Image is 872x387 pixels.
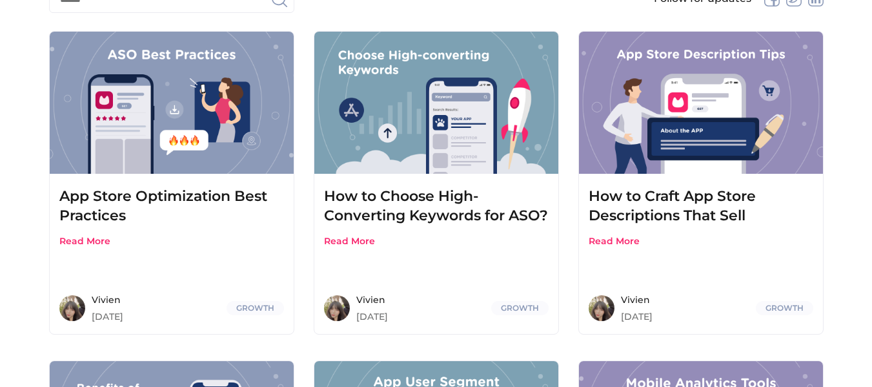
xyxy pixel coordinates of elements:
span: Vivien [356,295,485,304]
img: 7527d8f0-2ac5-4e25-bbb5-e01b05d7f6e8.png [579,32,823,174]
button: Read More [589,235,640,247]
span: [DATE] [92,312,220,321]
a: How to Choose High-Converting Keywords for ASO?Read MoreVivien[DATE]Growth [314,31,559,335]
div: How to Choose High-Converting Keywords for ASO? [324,187,549,225]
img: vivien.jpg [324,295,350,321]
div: App Store Optimization Best Practices [59,187,284,225]
img: website_grey.svg [21,34,31,44]
img: tab_keywords_by_traffic_grey.svg [137,75,148,85]
img: tab_domain_overview_orange.svg [54,75,64,85]
img: 2b45daae-afd5-41aa-bd76-47e75bef8a81.png [314,32,558,174]
span: Growth [227,301,284,315]
div: How to Craft App Store Descriptions That Sell [589,187,813,225]
button: Read More [324,235,375,247]
a: App Store Optimization Best PracticesRead MoreVivien[DATE]Growth [49,31,294,335]
span: Growth [756,301,813,315]
div: Palabras clave [152,76,205,85]
img: logo_orange.svg [21,21,31,31]
span: Vivien [92,295,220,304]
span: Growth [491,301,549,315]
span: Vivien [621,295,749,304]
div: Dominio [68,76,99,85]
img: ffb7c913-73da-47b4-bfb4-d24c1b777da2.png [50,32,294,174]
img: vivien.jpg [589,295,614,321]
div: Dominio: [URL] [34,34,95,44]
button: Read More [59,235,110,247]
span: [DATE] [356,312,485,321]
span: [DATE] [621,312,749,321]
img: vivien.jpg [59,295,85,321]
a: How to Craft App Store Descriptions That SellRead MoreVivien[DATE]Growth [578,31,824,335]
div: v 4.0.25 [36,21,63,31]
